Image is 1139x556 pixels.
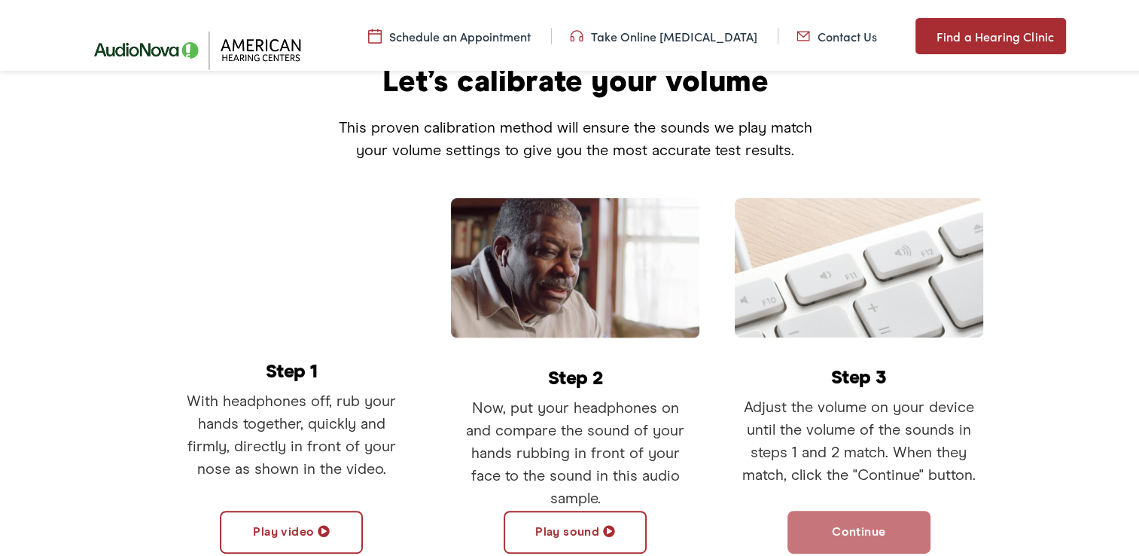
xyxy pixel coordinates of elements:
div: This proven calibration method will ensure the sounds we play match your volume settings to give ... [327,95,824,159]
div: Let’s calibrate your volume [327,65,824,95]
h6: Step 2 [451,366,699,385]
img: utility icon [368,25,382,41]
p: Now, put your headphones on and compare the sound of your hands rubbing in front of your face to ... [451,394,699,507]
img: utility icon [796,25,810,41]
p: With headphones off, rub your hands together, quickly and firmly, directly in front of your nose ... [167,387,416,478]
h6: Step 3 [735,365,983,384]
img: utility icon [570,25,583,41]
img: utility icon [915,24,929,42]
iframe: Calibrating Sound for Hearing Test [167,195,416,335]
a: Schedule an Appointment [368,25,531,41]
img: step2.png [451,195,699,335]
img: step3.png [735,195,983,335]
button: Play video [220,508,363,551]
a: Take Online [MEDICAL_DATA] [570,25,757,41]
a: Find a Hearing Clinic [915,15,1066,51]
p: Adjust the volume on your device until the volume of the sounds in steps 1 and 2 match. When they... [735,393,983,484]
button: Play sound [504,508,647,551]
a: Contact Us [796,25,877,41]
button: Continue [787,508,930,551]
h6: Step 1 [167,359,416,378]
